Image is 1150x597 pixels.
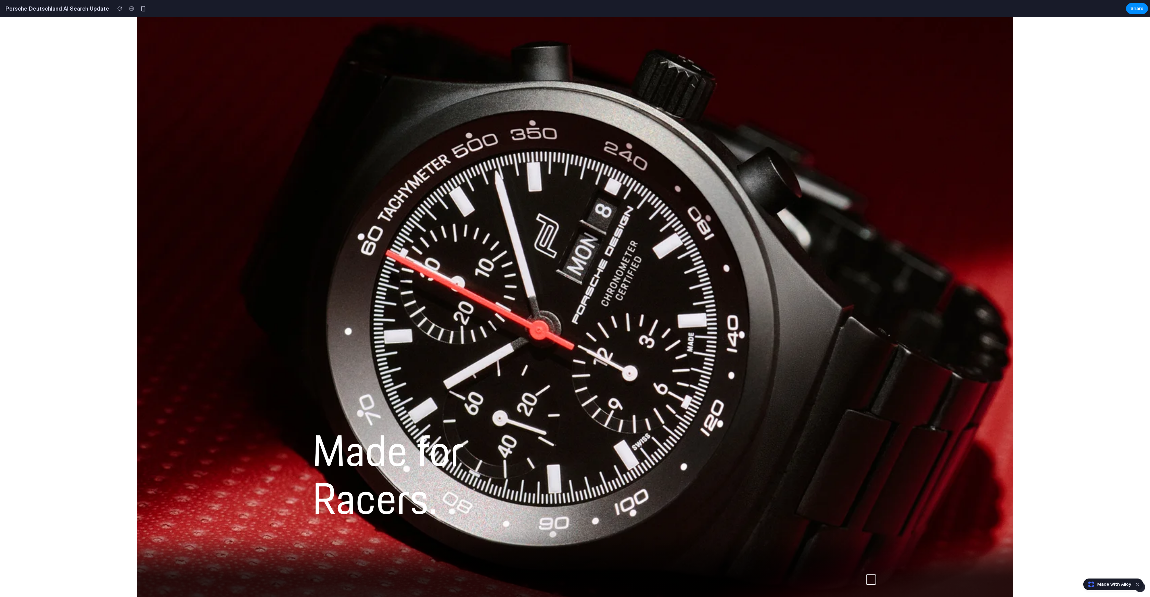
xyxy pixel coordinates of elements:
span: Made with Alloy [1097,581,1131,588]
button: Dismiss watermark [1133,580,1141,588]
h2: Porsche Deutschland AI Search Update [3,4,109,13]
span: Share [1130,5,1143,12]
a: Made with Alloy [1084,581,1132,588]
button: Share [1126,3,1148,14]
